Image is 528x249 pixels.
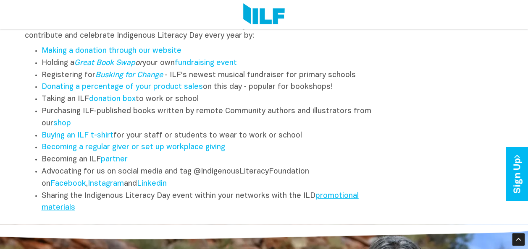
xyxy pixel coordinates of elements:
li: Registering for ‑ ILF's newest musical fundraiser for primary schools [42,70,381,82]
p: If you are a school, bookseller, publisher, library, business, organisation or individual, you ca... [25,21,381,41]
a: shop [53,120,71,127]
a: Linkedin [137,180,167,187]
img: Logo [243,3,285,26]
em: or [74,60,142,67]
li: on this day ‑ popular for bookshops! [42,81,381,93]
li: Purchasing ILF‑published books written by remote Community authors and illustrators from our [42,106,381,130]
a: partner [101,156,128,163]
li: Taking an ILF to work or school [42,93,381,106]
li: Advocating for us on social media and tag @IndigenousLiteracyFoundation on , and [42,166,381,190]
li: Holding a your own [42,57,381,70]
li: Sharing the Indigenous Literacy Day event within your networks with the ILD [42,190,381,215]
li: for your staff or students to wear to work or school [42,130,381,142]
a: donation box [89,96,136,103]
a: Donating a percentage of your product sales [42,83,203,91]
a: Buying an ILF t-shirt [42,132,113,139]
a: Making a donation through our website [42,47,181,54]
a: Becoming a regular giver or set up workplace giving [42,144,225,151]
a: Great Book Swap [74,60,135,67]
div: Scroll Back to Top [512,233,525,246]
a: fundraising event [175,60,237,67]
a: Busking for Change [95,72,163,79]
a: Facebook [50,180,86,187]
li: Becoming an ILF [42,154,381,166]
a: Instagram [88,180,124,187]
